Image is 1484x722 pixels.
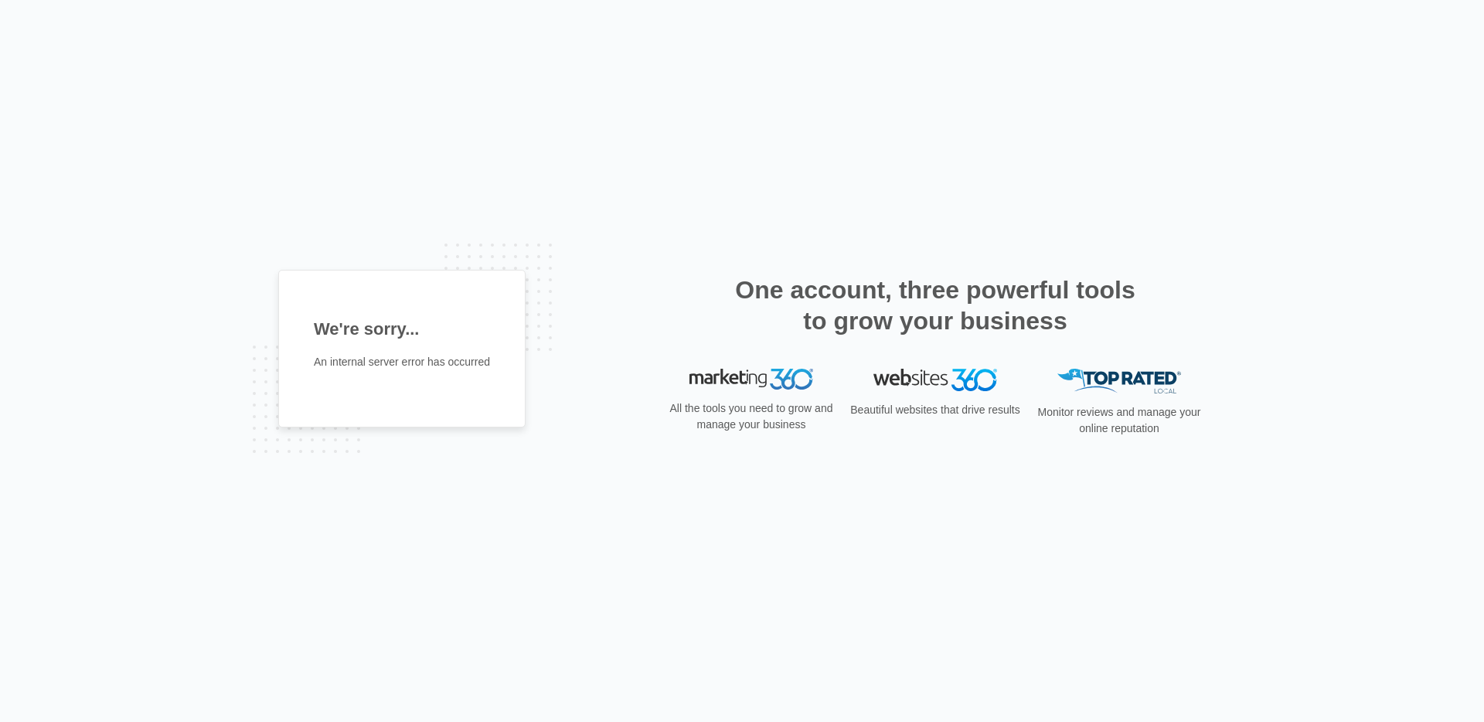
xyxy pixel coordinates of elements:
[1057,369,1181,394] img: Top Rated Local
[314,354,490,370] p: An internal server error has occurred
[689,369,813,390] img: Marketing 360
[873,369,997,391] img: Websites 360
[1033,404,1206,437] p: Monitor reviews and manage your online reputation
[849,402,1022,418] p: Beautiful websites that drive results
[665,400,838,433] p: All the tools you need to grow and manage your business
[314,316,490,342] h1: We're sorry...
[730,274,1140,336] h2: One account, three powerful tools to grow your business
